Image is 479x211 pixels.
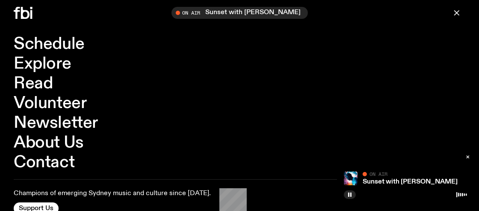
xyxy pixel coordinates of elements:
a: About Us [14,135,84,151]
a: Read [14,75,53,92]
p: Champions of emerging Sydney music and culture since [DATE]. [14,190,211,198]
button: On AirSunset with [PERSON_NAME] [171,7,308,19]
span: On Air [370,171,387,177]
img: Simon Caldwell stands side on, looking downwards. He has headphones on. Behind him is a brightly ... [344,172,358,185]
a: Schedule [14,36,85,52]
a: Explore [14,56,71,72]
a: Contact [14,154,74,171]
a: Volunteer [14,95,86,112]
a: Sunset with [PERSON_NAME] [363,178,458,185]
a: Newsletter [14,115,98,131]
